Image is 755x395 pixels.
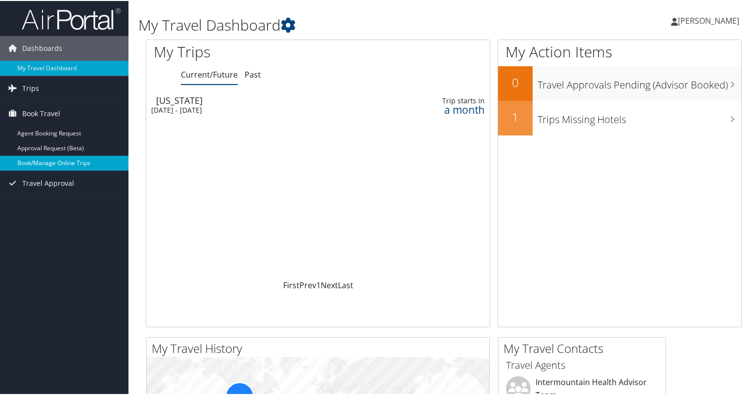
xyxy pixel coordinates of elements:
a: Past [245,68,261,79]
h1: My Action Items [498,41,741,61]
h1: My Trips [154,41,339,61]
a: Last [338,279,353,290]
span: Trips [22,75,39,100]
a: Current/Future [181,68,238,79]
h2: 0 [498,73,533,90]
span: Dashboards [22,35,62,60]
div: [US_STATE] [156,95,378,104]
span: Travel Approval [22,170,74,195]
h3: Trips Missing Hotels [538,107,741,126]
h1: My Travel Dashboard [138,14,545,35]
a: 1Trips Missing Hotels [498,100,741,134]
div: [DATE] - [DATE] [151,105,374,114]
a: 0Travel Approvals Pending (Advisor Booked) [498,65,741,100]
h2: My Travel History [152,339,489,356]
a: Prev [299,279,316,290]
h2: My Travel Contacts [503,339,666,356]
h3: Travel Approvals Pending (Advisor Booked) [538,72,741,91]
span: Book Travel [22,100,60,125]
a: Next [321,279,338,290]
img: airportal-logo.png [22,6,121,30]
h2: 1 [498,108,533,125]
a: [PERSON_NAME] [671,5,749,35]
h3: Travel Agents [506,357,658,371]
div: Trip starts in [412,95,485,104]
a: First [283,279,299,290]
a: 1 [316,279,321,290]
span: [PERSON_NAME] [678,14,739,25]
div: a month [412,104,485,113]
